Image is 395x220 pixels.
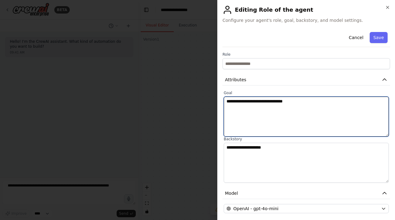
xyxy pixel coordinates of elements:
button: Model [222,188,390,199]
span: Configure your agent's role, goal, backstory, and model settings. [222,17,390,23]
button: OpenAI - gpt-4o-mini [224,204,389,213]
label: Role [222,52,390,57]
h2: Editing Role of the agent [222,5,390,15]
span: OpenAI - gpt-4o-mini [233,206,278,212]
span: Model [225,190,238,196]
button: Cancel [345,32,367,43]
label: Goal [224,90,389,95]
button: Attributes [222,74,390,86]
label: Backstory [224,137,389,142]
button: Save [370,32,388,43]
span: Attributes [225,77,246,83]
